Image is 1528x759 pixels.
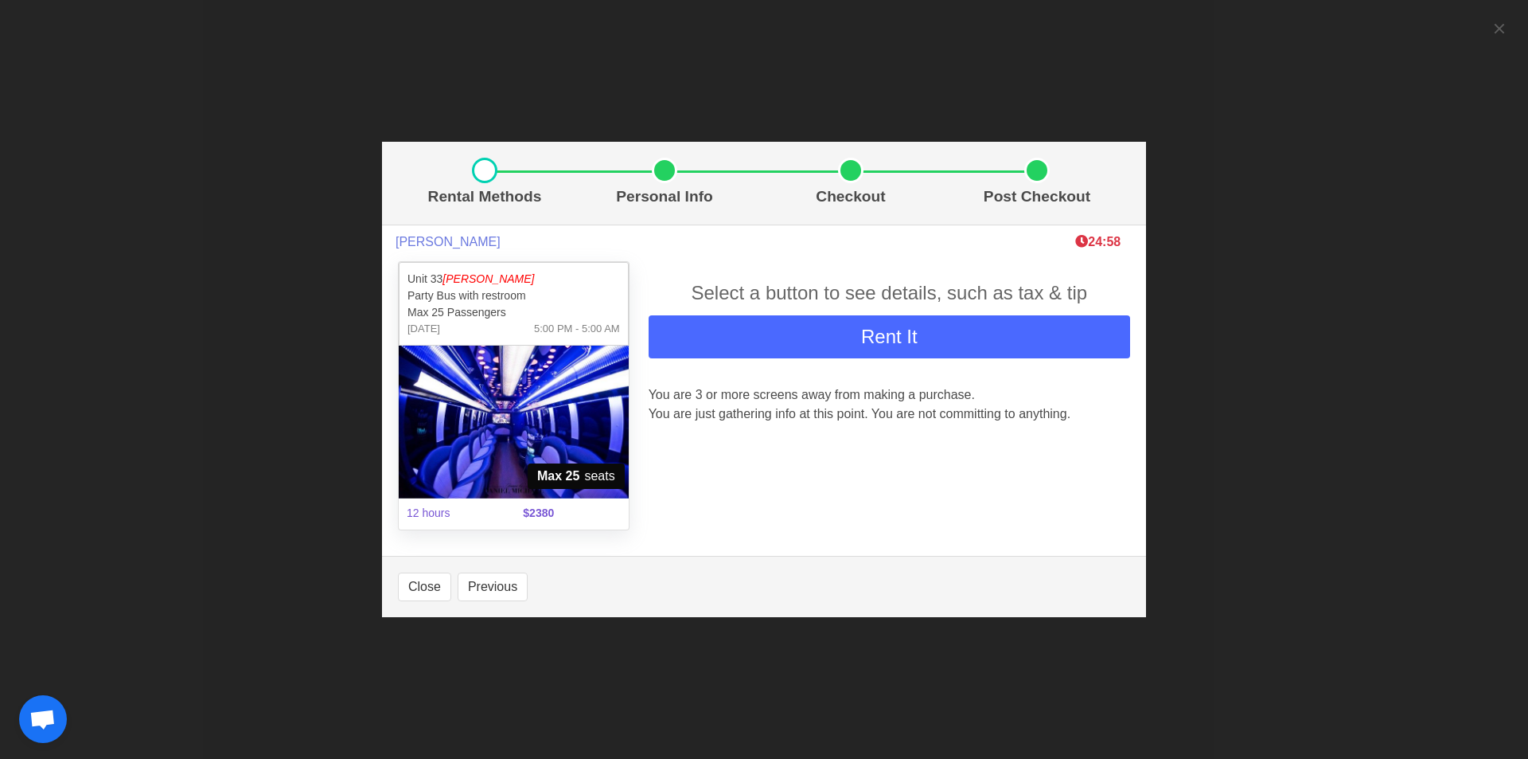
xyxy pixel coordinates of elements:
em: [PERSON_NAME] [442,272,534,285]
strong: Max 25 [537,467,579,486]
p: Post Checkout [950,186,1124,209]
span: The clock is ticking ⁠— this timer shows how long we'll hold this limo during checkout. If time r... [1075,235,1121,248]
p: Party Bus with restroom [407,288,620,304]
p: Max 25 Passengers [407,304,620,321]
button: Rent It [649,315,1130,358]
span: Rent It [861,326,918,347]
button: Previous [458,573,528,601]
button: Close [398,573,451,601]
p: Rental Methods [404,186,565,209]
span: [PERSON_NAME] [396,234,501,249]
p: You are just gathering info at this point. You are not committing to anything. [649,405,1130,424]
span: seats [528,464,625,489]
p: You are 3 or more screens away from making a purchase. [649,385,1130,405]
div: Open chat [19,695,67,743]
div: Select a button to see details, such as tax & tip [649,279,1130,307]
img: 33%2002.jpg [399,346,629,499]
span: [DATE] [407,321,440,337]
p: Checkout [764,186,937,209]
p: Personal Info [578,186,751,209]
p: Unit 33 [407,271,620,288]
span: 12 hours [397,495,513,531]
span: 5:00 PM - 5:00 AM [534,321,620,337]
b: 24:58 [1075,235,1121,248]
